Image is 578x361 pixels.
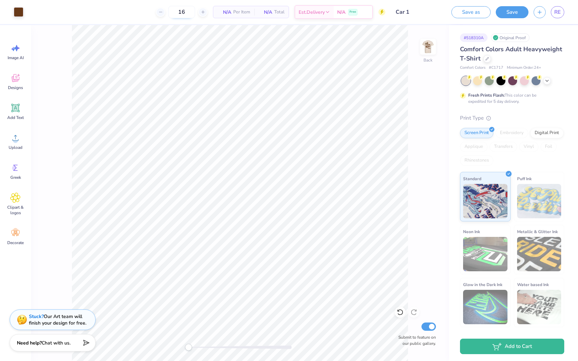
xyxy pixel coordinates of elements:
button: Add to Cart [460,339,564,354]
input: – – [168,6,195,18]
div: # 518310A [460,33,488,42]
label: Submit to feature on our public gallery. [395,334,436,347]
span: Standard [463,175,481,182]
span: Chat with us. [42,340,71,346]
span: Clipart & logos [4,205,27,216]
img: Glow in the Dark Ink [463,290,507,324]
span: Image AI [8,55,24,61]
img: Metallic & Glitter Ink [517,237,561,271]
strong: Stuck? [29,313,44,320]
strong: Need help? [17,340,42,346]
img: Neon Ink [463,237,507,271]
div: Applique [460,142,488,152]
div: This color can be expedited for 5 day delivery. [468,92,553,105]
input: Untitled Design [390,5,441,19]
strong: Fresh Prints Flash: [468,92,505,98]
div: Screen Print [460,128,493,138]
span: Water based Ink [517,281,549,288]
div: Our Art team will finish your design for free. [29,313,86,326]
span: Total [274,9,285,16]
span: Add Text [7,115,24,120]
a: RE [551,6,564,18]
span: Greek [10,175,21,180]
div: Embroidery [495,128,528,138]
span: Minimum Order: 24 + [507,65,541,71]
div: Transfers [490,142,517,152]
div: Accessibility label [185,344,192,351]
button: Save [496,6,528,18]
img: Back [421,40,435,54]
span: Puff Ink [517,175,532,182]
span: Metallic & Glitter Ink [517,228,558,235]
div: Print Type [460,114,564,122]
div: Original Proof [491,33,529,42]
span: N/A [217,9,231,16]
img: Puff Ink [517,184,561,218]
div: Back [424,57,432,63]
span: Est. Delivery [299,9,325,16]
span: Upload [9,145,22,150]
span: Glow in the Dark Ink [463,281,502,288]
span: N/A [258,9,272,16]
span: Designs [8,85,23,90]
span: RE [554,8,561,16]
span: N/A [337,9,345,16]
span: Per Item [233,9,250,16]
div: Vinyl [519,142,538,152]
img: Standard [463,184,507,218]
div: Rhinestones [460,155,493,166]
span: Free [350,10,356,14]
span: Neon Ink [463,228,480,235]
img: Water based Ink [517,290,561,324]
div: Digital Print [530,128,564,138]
span: Decorate [7,240,24,245]
div: Foil [540,142,557,152]
button: Save as [451,6,491,18]
span: Comfort Colors Adult Heavyweight T-Shirt [460,45,562,63]
span: # C1717 [489,65,503,71]
span: Comfort Colors [460,65,485,71]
